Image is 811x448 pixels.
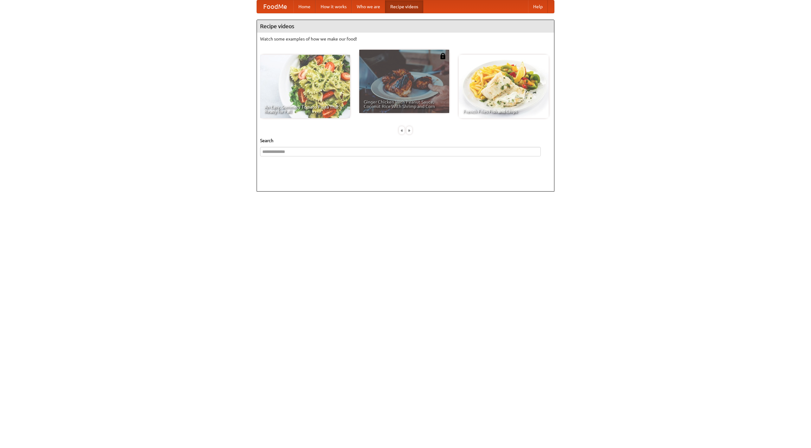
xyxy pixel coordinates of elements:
[257,20,554,33] h4: Recipe videos
[265,105,346,114] span: An Easy, Summery Tomato Pasta That's Ready for Fall
[528,0,548,13] a: Help
[459,55,549,118] a: French Fries Fish and Chips
[406,126,412,134] div: »
[316,0,352,13] a: How it works
[293,0,316,13] a: Home
[260,55,350,118] a: An Easy, Summery Tomato Pasta That's Ready for Fall
[385,0,423,13] a: Recipe videos
[257,0,293,13] a: FoodMe
[440,53,446,59] img: 483408.png
[463,109,544,114] span: French Fries Fish and Chips
[399,126,405,134] div: «
[352,0,385,13] a: Who we are
[260,137,551,144] h5: Search
[260,36,551,42] p: Watch some examples of how we make our food!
